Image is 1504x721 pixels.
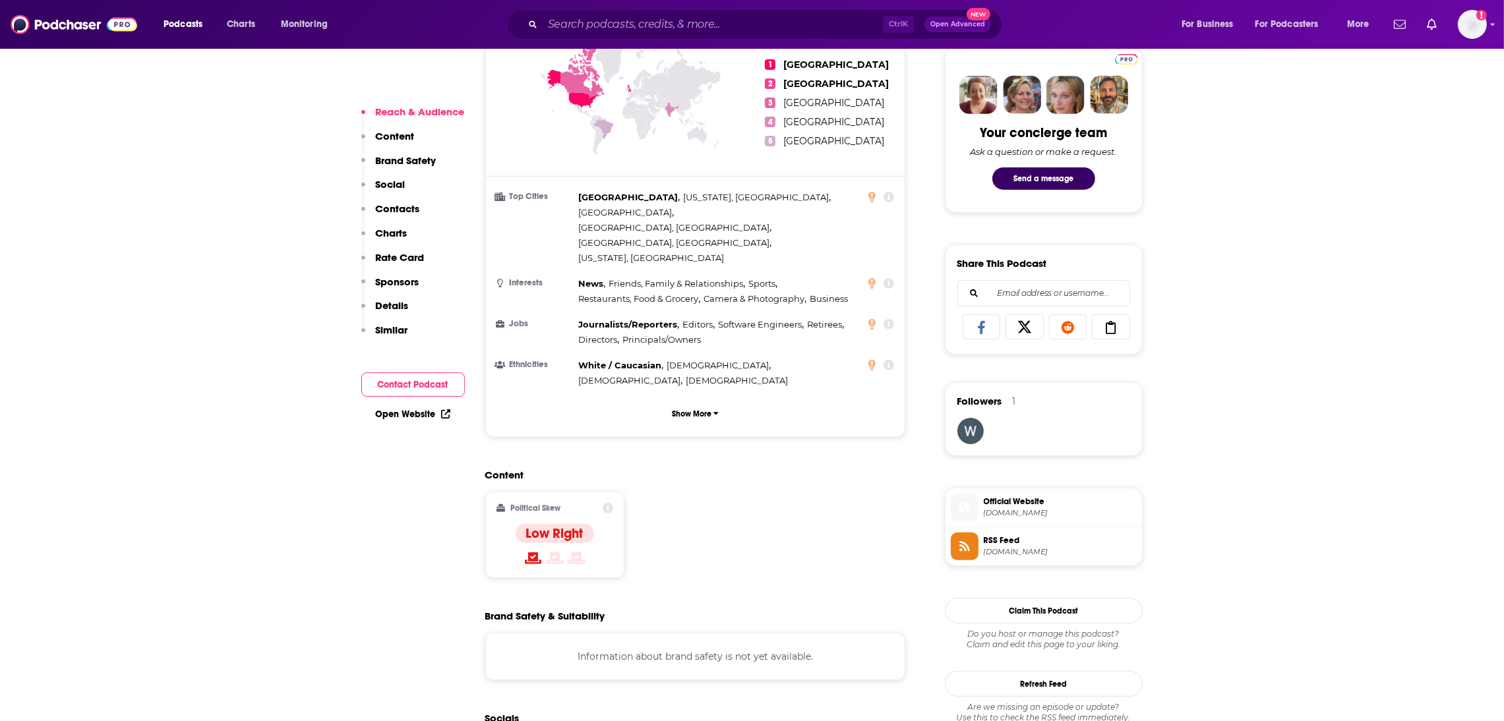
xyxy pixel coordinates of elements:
img: Jules Profile [1046,76,1085,114]
h2: Political Skew [510,504,560,513]
a: Share on Reddit [1049,314,1087,339]
p: Contacts [376,202,420,215]
a: Share on Facebook [963,314,1001,339]
span: [GEOGRAPHIC_DATA] [783,97,884,109]
h3: Ethnicities [496,360,574,369]
a: Share on X/Twitter [1006,314,1044,339]
a: Open Website [376,409,450,420]
span: [DEMOGRAPHIC_DATA] [686,375,788,386]
span: [GEOGRAPHIC_DATA] [783,78,889,90]
span: , [704,291,806,306]
span: Retirees [807,319,842,330]
span: [US_STATE], [GEOGRAPHIC_DATA] [683,192,829,202]
span: [GEOGRAPHIC_DATA] [579,192,678,202]
h3: Jobs [496,320,574,328]
span: , [748,276,777,291]
img: Sydney Profile [959,76,998,114]
img: User Profile [1458,10,1487,39]
span: For Business [1182,15,1234,34]
span: [GEOGRAPHIC_DATA], [GEOGRAPHIC_DATA] [579,222,770,233]
button: Contacts [361,202,420,227]
span: Software Engineers [718,319,802,330]
div: Search followers [957,280,1130,306]
h3: Interests [496,279,574,287]
span: Podcasts [164,15,202,34]
a: Show notifications dropdown [1389,13,1411,36]
span: New [967,8,990,20]
span: Official Website [984,496,1137,507]
span: , [683,190,831,205]
span: 1 [765,59,775,70]
span: , [682,317,715,332]
span: 5 [765,136,775,146]
img: Jon Profile [1090,76,1128,114]
span: theice.com [984,508,1137,518]
button: Details [361,299,409,324]
span: Sports [748,278,775,289]
a: Show notifications dropdown [1422,13,1442,36]
div: Information about brand safety is not yet available. [485,633,906,680]
button: open menu [272,14,345,35]
h3: Share This Podcast [957,257,1047,270]
h2: Brand Safety & Suitability [485,610,605,622]
img: Podchaser - Follow, Share and Rate Podcasts [11,12,137,37]
span: [GEOGRAPHIC_DATA] [579,207,673,217]
span: Friends, Family & Relationships [609,278,743,289]
div: 1 [1013,395,1016,407]
span: More [1347,15,1369,34]
span: , [609,276,745,291]
span: feeds.megaphone.fm [984,547,1137,557]
span: RSS Feed [984,534,1137,546]
p: Similar [376,324,408,336]
div: Ask a question or make a request. [971,146,1117,157]
span: , [579,190,680,205]
span: , [579,220,772,235]
span: [DEMOGRAPHIC_DATA] [579,375,681,386]
span: Camera & Photography [704,293,804,304]
span: , [579,373,683,388]
button: Social [361,178,406,202]
p: Charts [376,227,407,239]
span: , [579,332,620,347]
span: Charts [227,15,255,34]
span: Directors [579,334,618,345]
button: Refresh Feed [945,671,1143,697]
span: , [807,317,844,332]
div: Search podcasts, credits, & more... [519,9,1015,40]
button: Contact Podcast [361,372,465,397]
button: Content [361,130,415,154]
span: [DEMOGRAPHIC_DATA] [667,360,769,370]
img: Barbara Profile [1003,76,1041,114]
a: RSS Feed[DOMAIN_NAME] [951,533,1137,560]
a: Charts [218,14,263,35]
span: Restaurants, Food & Grocery [579,293,699,304]
span: 3 [765,98,775,108]
span: White / Caucasian [579,360,662,370]
button: Show profile menu [1458,10,1487,39]
p: Show More [672,409,711,418]
input: Email address or username... [969,281,1119,306]
span: [US_STATE], [GEOGRAPHIC_DATA] [579,252,725,263]
span: [GEOGRAPHIC_DATA] [783,135,884,147]
button: Brand Safety [361,154,436,179]
a: Official Website[DOMAIN_NAME] [951,494,1137,521]
span: Journalists/Reporters [579,319,678,330]
a: Pro website [1115,52,1138,65]
button: Charts [361,227,407,251]
p: Content [376,130,415,142]
button: Show More [496,401,895,426]
span: Ctrl K [883,16,914,33]
span: Followers [957,395,1002,407]
span: [GEOGRAPHIC_DATA] [783,59,889,71]
img: weedloversusa [957,418,984,444]
button: Send a message [992,167,1095,190]
button: Claim This Podcast [945,598,1143,623]
span: , [579,358,664,373]
p: Rate Card [376,251,425,264]
p: Social [376,178,406,190]
span: , [667,358,771,373]
h3: Top Cities [496,192,574,201]
span: Logged in as LindaBurns [1458,10,1487,39]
